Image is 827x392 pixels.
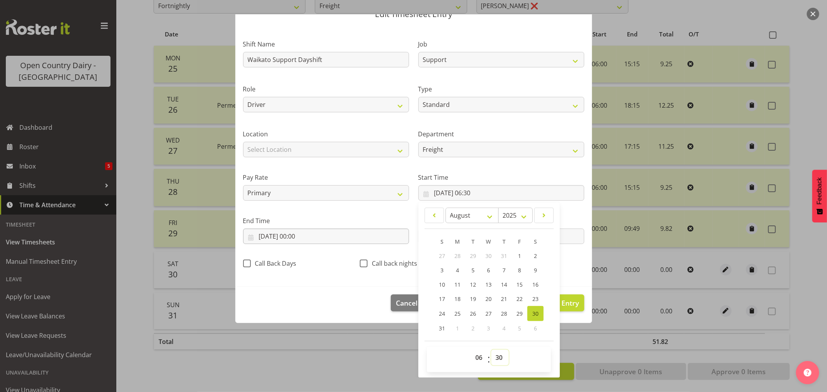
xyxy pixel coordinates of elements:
[418,40,584,49] label: Job
[440,238,444,245] span: S
[455,238,460,245] span: M
[502,238,506,245] span: T
[454,295,461,303] span: 18
[391,294,423,311] button: Cancel
[243,129,409,139] label: Location
[532,281,539,288] span: 16
[518,325,521,332] span: 5
[501,281,507,288] span: 14
[465,292,481,306] a: 19
[439,295,445,303] span: 17
[439,325,445,332] span: 31
[812,170,827,222] button: Feedback - Show survey
[481,306,496,321] a: 27
[485,295,492,303] span: 20
[450,277,465,292] a: 11
[368,260,417,267] span: Call back nights
[501,310,507,317] span: 28
[434,292,450,306] a: 17
[454,281,461,288] span: 11
[418,185,584,201] input: Click to select...
[243,229,409,244] input: Click to select...
[512,263,527,277] a: 8
[434,277,450,292] a: 10
[512,249,527,263] a: 1
[487,325,490,332] span: 3
[496,263,512,277] a: 7
[534,252,537,260] span: 2
[501,295,507,303] span: 21
[804,369,811,377] img: help-xxl-2.png
[439,252,445,260] span: 27
[434,321,450,335] a: 31
[470,252,476,260] span: 29
[527,249,544,263] a: 2
[485,281,492,288] span: 13
[527,292,544,306] a: 23
[518,252,521,260] span: 1
[243,173,409,182] label: Pay Rate
[532,295,539,303] span: 23
[534,266,537,274] span: 9
[418,173,584,182] label: Start Time
[527,306,544,321] a: 30
[481,292,496,306] a: 20
[534,238,537,245] span: S
[512,277,527,292] a: 15
[816,177,823,205] span: Feedback
[418,84,584,94] label: Type
[512,292,527,306] a: 22
[465,306,481,321] a: 26
[450,263,465,277] a: 4
[516,310,523,317] span: 29
[532,310,539,317] span: 30
[486,238,491,245] span: W
[243,52,409,67] input: Shift Name
[502,266,506,274] span: 7
[471,238,475,245] span: T
[243,216,409,225] label: End Time
[471,266,475,274] span: 5
[243,40,409,49] label: Shift Name
[396,298,418,308] span: Cancel
[496,306,512,321] a: 28
[450,306,465,321] a: 25
[485,310,492,317] span: 27
[456,325,459,332] span: 1
[496,277,512,292] a: 14
[470,295,476,303] span: 19
[496,292,512,306] a: 21
[485,252,492,260] span: 30
[243,10,584,18] p: Edit Timesheet Entry
[516,295,523,303] span: 22
[488,350,490,369] span: :
[450,292,465,306] a: 18
[418,129,584,139] label: Department
[527,263,544,277] a: 9
[518,238,521,245] span: F
[516,281,523,288] span: 15
[454,310,461,317] span: 25
[487,266,490,274] span: 6
[512,306,527,321] a: 29
[439,310,445,317] span: 24
[534,325,537,332] span: 6
[502,325,506,332] span: 4
[434,263,450,277] a: 3
[243,84,409,94] label: Role
[470,310,476,317] span: 26
[454,252,461,260] span: 28
[470,281,476,288] span: 12
[471,325,475,332] span: 2
[434,306,450,321] a: 24
[439,281,445,288] span: 10
[465,263,481,277] a: 5
[456,266,459,274] span: 4
[481,277,496,292] a: 13
[251,260,297,267] span: Call Back Days
[501,252,507,260] span: 31
[481,263,496,277] a: 6
[527,277,544,292] a: 16
[518,266,521,274] span: 8
[440,266,444,274] span: 3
